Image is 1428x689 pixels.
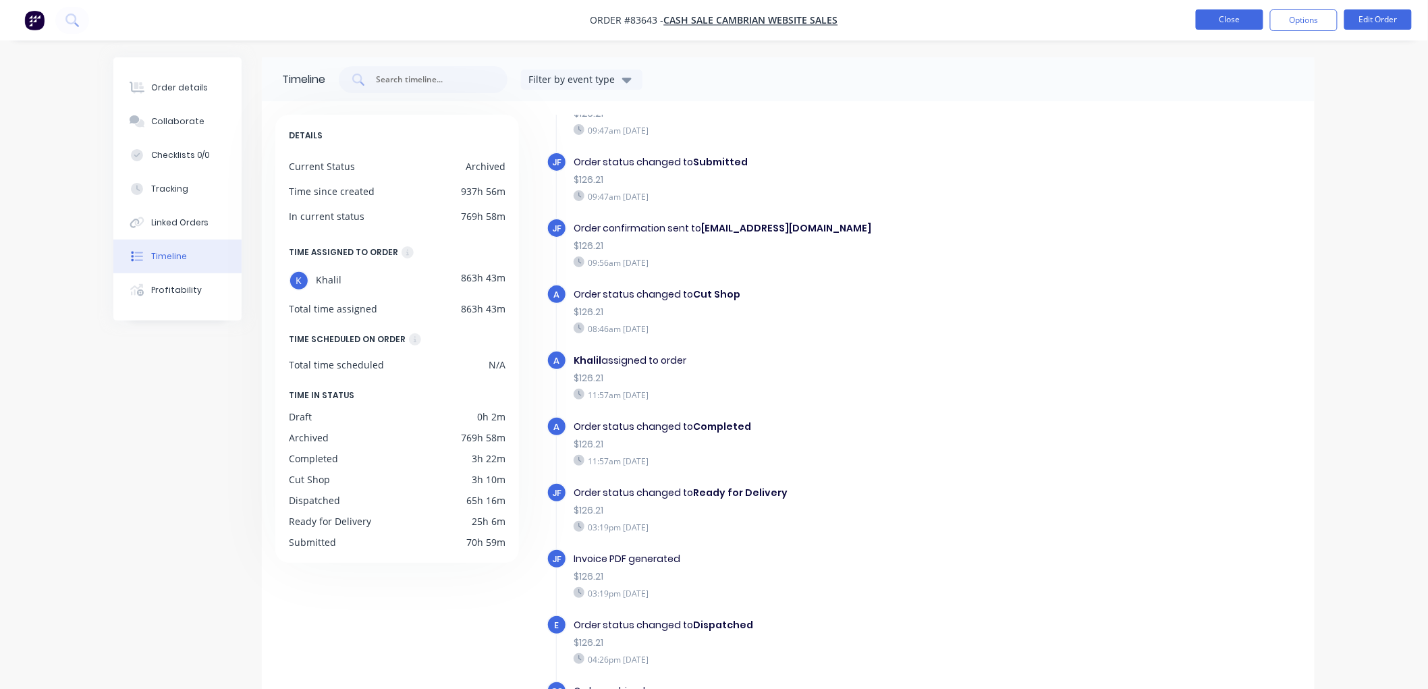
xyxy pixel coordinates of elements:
[289,271,309,291] div: K
[472,472,505,487] div: 3h 10m
[552,553,561,566] span: JF
[24,10,45,30] img: Factory
[151,217,209,229] div: Linked Orders
[472,514,505,528] div: 25h 6m
[693,155,748,169] b: Submitted
[574,389,1041,401] div: 11:57am [DATE]
[574,155,1041,169] div: Order status changed to
[552,156,561,169] span: JF
[289,493,340,507] div: Dispatched
[574,570,1041,584] div: $126.21
[113,71,242,105] button: Order details
[466,535,505,549] div: 70h 59m
[574,437,1041,451] div: $126.21
[289,388,354,403] span: TIME IN STATUS
[701,221,871,235] b: [EMAIL_ADDRESS][DOMAIN_NAME]
[574,653,1041,665] div: 04:26pm [DATE]
[113,172,242,206] button: Tracking
[574,323,1041,335] div: 08:46am [DATE]
[574,420,1041,434] div: Order status changed to
[477,410,505,424] div: 0h 2m
[289,209,364,223] div: In current status
[693,486,788,499] b: Ready for Delivery
[289,332,406,347] div: TIME SCHEDULED ON ORDER
[574,486,1041,500] div: Order status changed to
[289,159,355,173] div: Current Status
[151,149,211,161] div: Checklists 0/0
[574,552,1041,566] div: Invoice PDF generated
[574,503,1041,518] div: $126.21
[574,371,1041,385] div: $126.21
[574,221,1041,236] div: Order confirmation sent to
[375,73,487,86] input: Search timeline...
[574,354,601,367] b: Khalil
[574,618,1041,632] div: Order status changed to
[289,472,330,487] div: Cut Shop
[574,587,1041,599] div: 03:19pm [DATE]
[693,618,753,632] b: Dispatched
[466,493,505,507] div: 65h 16m
[521,70,642,90] button: Filter by event type
[466,159,505,173] div: Archived
[591,14,664,27] span: Order #83643 -
[461,271,505,291] div: 863h 43m
[574,124,1041,136] div: 09:47am [DATE]
[289,128,323,143] span: DETAILS
[1270,9,1338,31] button: Options
[113,240,242,273] button: Timeline
[574,636,1041,650] div: $126.21
[574,521,1041,533] div: 03:19pm [DATE]
[289,514,371,528] div: Ready for Delivery
[289,245,398,260] div: TIME ASSIGNED TO ORDER
[289,431,329,445] div: Archived
[113,105,242,138] button: Collaborate
[289,184,375,198] div: Time since created
[693,420,751,433] b: Completed
[489,358,505,372] div: N/A
[528,72,619,86] div: Filter by event type
[554,354,560,367] span: A
[282,72,325,88] div: Timeline
[151,183,188,195] div: Tracking
[113,138,242,172] button: Checklists 0/0
[552,487,561,499] span: JF
[554,420,560,433] span: A
[151,82,209,94] div: Order details
[113,206,242,240] button: Linked Orders
[289,451,338,466] div: Completed
[574,256,1041,269] div: 09:56am [DATE]
[574,190,1041,202] div: 09:47am [DATE]
[289,358,384,372] div: Total time scheduled
[1344,9,1412,30] button: Edit Order
[151,284,202,296] div: Profitability
[574,287,1041,302] div: Order status changed to
[289,535,336,549] div: Submitted
[289,302,377,316] div: Total time assigned
[664,14,838,27] a: cash sale CAMBRIAN WEBSITE SALES
[151,250,187,263] div: Timeline
[574,305,1041,319] div: $126.21
[554,288,560,301] span: A
[151,115,204,128] div: Collaborate
[461,431,505,445] div: 769h 58m
[555,619,559,632] span: E
[472,451,505,466] div: 3h 22m
[693,287,740,301] b: Cut Shop
[316,271,341,291] span: Khalil
[289,410,312,424] div: Draft
[574,173,1041,187] div: $126.21
[1196,9,1263,30] button: Close
[461,184,505,198] div: 937h 56m
[461,209,505,223] div: 769h 58m
[552,222,561,235] span: JF
[574,455,1041,467] div: 11:57am [DATE]
[461,302,505,316] div: 863h 43m
[113,273,242,307] button: Profitability
[574,239,1041,253] div: $126.21
[574,354,1041,368] div: assigned to order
